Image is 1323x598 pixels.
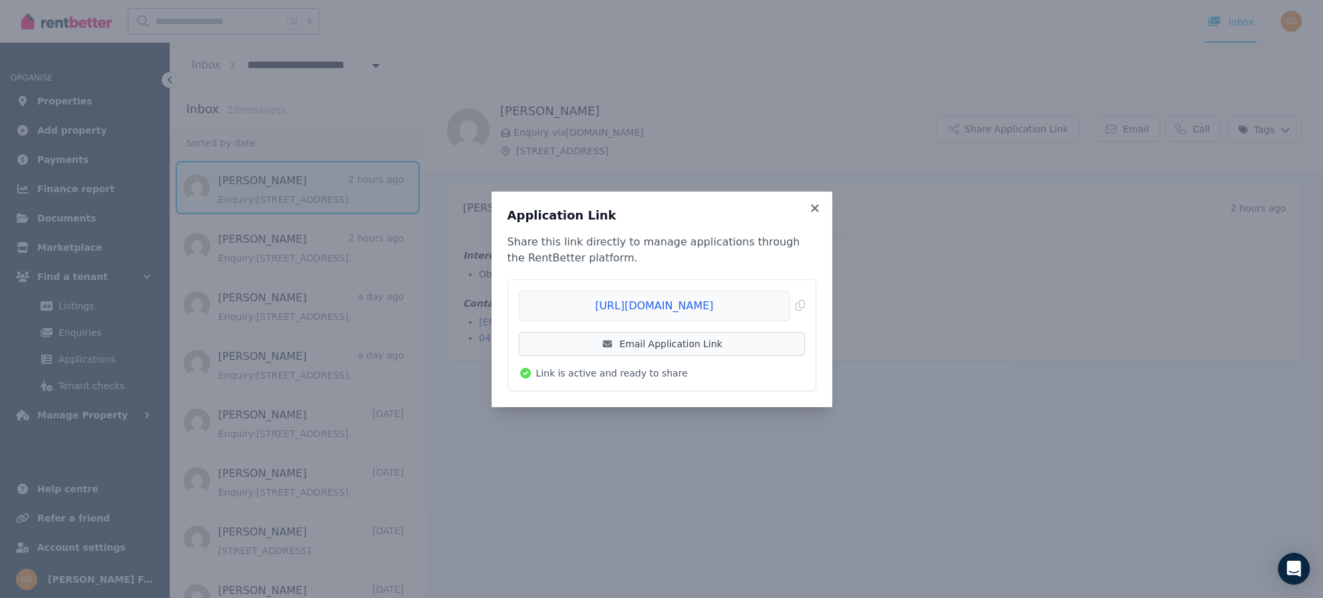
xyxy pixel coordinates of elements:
a: Email Application Link [519,332,805,356]
p: Share this link directly to manage applications through the RentBetter platform. [508,234,816,266]
button: [URL][DOMAIN_NAME] [519,291,805,321]
h3: Application Link [508,208,816,224]
span: Link is active and ready to share [536,367,688,380]
div: Open Intercom Messenger [1278,553,1310,585]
